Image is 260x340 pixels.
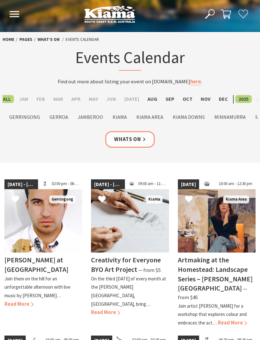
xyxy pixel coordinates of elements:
[178,285,247,301] span: ⁠— from $45
[91,255,161,274] h4: Creativity for Everyone BYO Art Project
[5,189,26,211] button: Click to Favourite Jason Invernon at Crooked River Estate
[178,179,256,327] a: [DATE] 10:00 am - 12:30 pm Amber sits in her studio with several paintings behind her Kiama Area ...
[162,95,178,103] label: Sep
[178,189,256,253] img: Amber sits in her studio with several paintings behind her
[105,131,155,148] a: Whats On
[68,95,84,103] label: Apr
[91,309,120,316] span: Read More
[133,113,166,121] label: Kiama Area
[4,276,70,298] p: Join them on the hill for an unforgettable afternoon with live music by [PERSON_NAME]…
[49,196,76,203] span: Gerringong
[235,95,252,103] label: 2025
[75,113,106,121] label: Jamberoo
[84,5,135,23] img: Kiama Logo
[66,36,99,43] li: Events Calendar
[19,36,32,42] a: Pages
[6,113,43,121] label: Gerringong
[178,303,247,326] p: Join artist [PERSON_NAME] for a workshop that explores colour and embraces the act…
[4,301,34,307] span: Read More
[91,189,169,253] img: Pencil Drawing
[86,95,101,103] label: May
[4,179,38,189] span: [DATE] - [DATE]
[4,189,82,253] img: Jason Invernon
[135,179,169,189] span: 09:00 am - 11:30 am
[170,113,208,121] label: Kiama Downs
[3,36,14,42] a: Home
[46,47,214,71] h1: Events Calendar
[4,255,68,274] h4: [PERSON_NAME] at [GEOGRAPHIC_DATA]
[4,179,82,327] a: [DATE] - [DATE] 02:00 pm - 08:00 pm Jason Invernon Gerringong [PERSON_NAME] at [GEOGRAPHIC_DATA] ...
[144,95,160,103] label: Aug
[91,179,125,189] span: [DATE] - [DATE]
[91,276,166,307] p: On the third [DATE] of every month at the [PERSON_NAME][GEOGRAPHIC_DATA], [GEOGRAPHIC_DATA], bring…
[216,179,256,189] span: 10:00 am - 12:30 pm
[146,196,163,203] span: Kiama
[179,95,196,103] label: Oct
[179,189,199,211] button: Click to Favourite Artmaking at the Homestead: Landscape Series – Amber Wallis
[223,196,249,203] span: Kiama Area
[49,179,82,189] span: 02:00 pm - 08:00 pm
[103,95,119,103] label: Jun
[138,267,161,273] span: ⁠— from $5
[211,113,249,121] label: Minnamurra
[91,179,169,327] a: [DATE] - [DATE] 09:00 am - 11:30 am Pencil Drawing Kiama Creativity for Everyone BYO Art Project ...
[178,255,253,292] h4: Artmaking at the Homestead: Landscape Series – [PERSON_NAME][GEOGRAPHIC_DATA]
[178,179,199,189] span: [DATE]
[190,78,201,85] a: here
[50,95,66,103] label: Mar
[216,95,231,103] label: Dec
[16,95,31,103] label: Jan
[33,95,48,103] label: Feb
[198,95,214,103] label: Nov
[92,189,112,211] button: Click to Favourite Creativity for Everyone BYO Art Project
[46,78,214,86] p: Find out more about listing your event on [DOMAIN_NAME] .
[109,113,130,121] label: Kiama
[121,95,142,103] label: [DATE]
[37,36,60,42] a: What’s On
[46,113,71,121] label: Gerroa
[218,319,247,326] span: Read More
